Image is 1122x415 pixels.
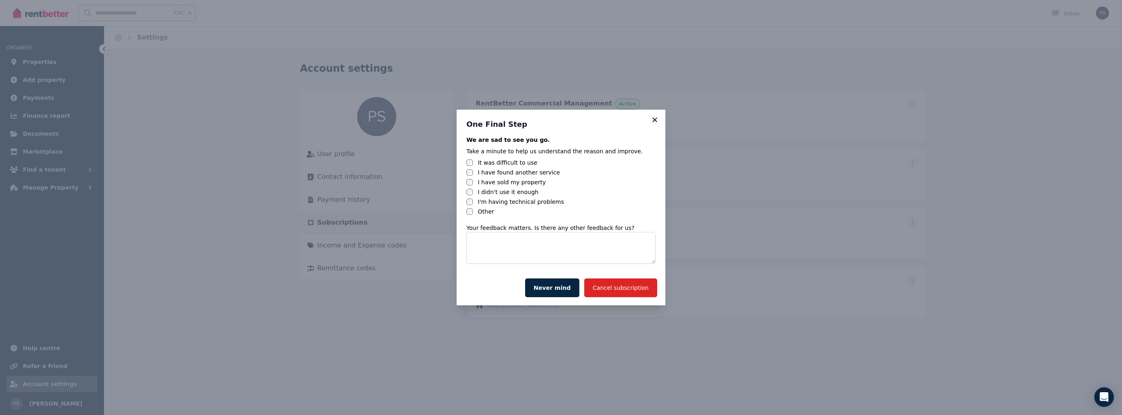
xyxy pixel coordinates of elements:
button: Never mind [525,278,579,297]
div: We are sad to see you go. [466,136,656,144]
div: Open Intercom Messenger [1094,387,1114,407]
div: Your feedback matters. Is there any other feedback for us? [466,224,656,232]
label: It was difficult to use [478,159,537,167]
h3: One Final Step [466,119,656,129]
div: Take a minute to help us understand the reason and improve. [466,147,656,155]
button: Cancel subscription [584,278,657,297]
label: I'm having technical problems [478,198,564,206]
label: I have sold my property [478,178,546,186]
label: Other [478,207,494,216]
label: I have found another service [478,168,560,177]
label: I didn't use it enough [478,188,539,196]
